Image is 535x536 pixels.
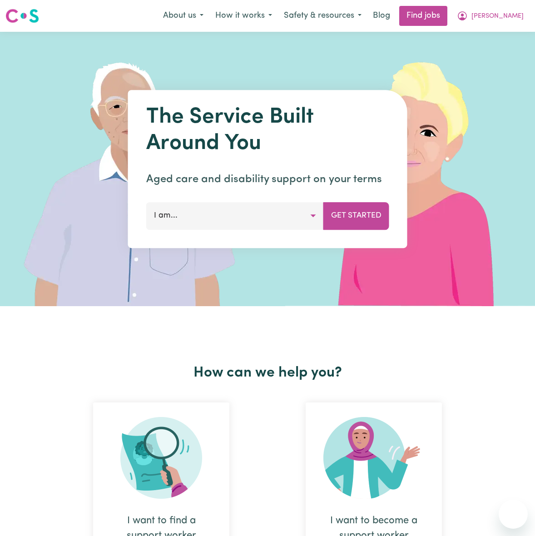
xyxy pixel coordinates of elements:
[367,6,396,26] a: Blog
[323,417,424,499] img: Become Worker
[209,6,278,25] button: How it works
[146,171,389,188] p: Aged care and disability support on your terms
[55,364,480,382] h2: How can we help you?
[499,500,528,529] iframe: Button to launch messaging window
[451,6,530,25] button: My Account
[146,202,324,229] button: I am...
[146,104,389,157] h1: The Service Built Around You
[323,202,389,229] button: Get Started
[5,8,39,24] img: Careseekers logo
[399,6,447,26] a: Find jobs
[471,11,524,21] span: [PERSON_NAME]
[278,6,367,25] button: Safety & resources
[157,6,209,25] button: About us
[120,417,202,499] img: Search
[5,5,39,26] a: Careseekers logo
